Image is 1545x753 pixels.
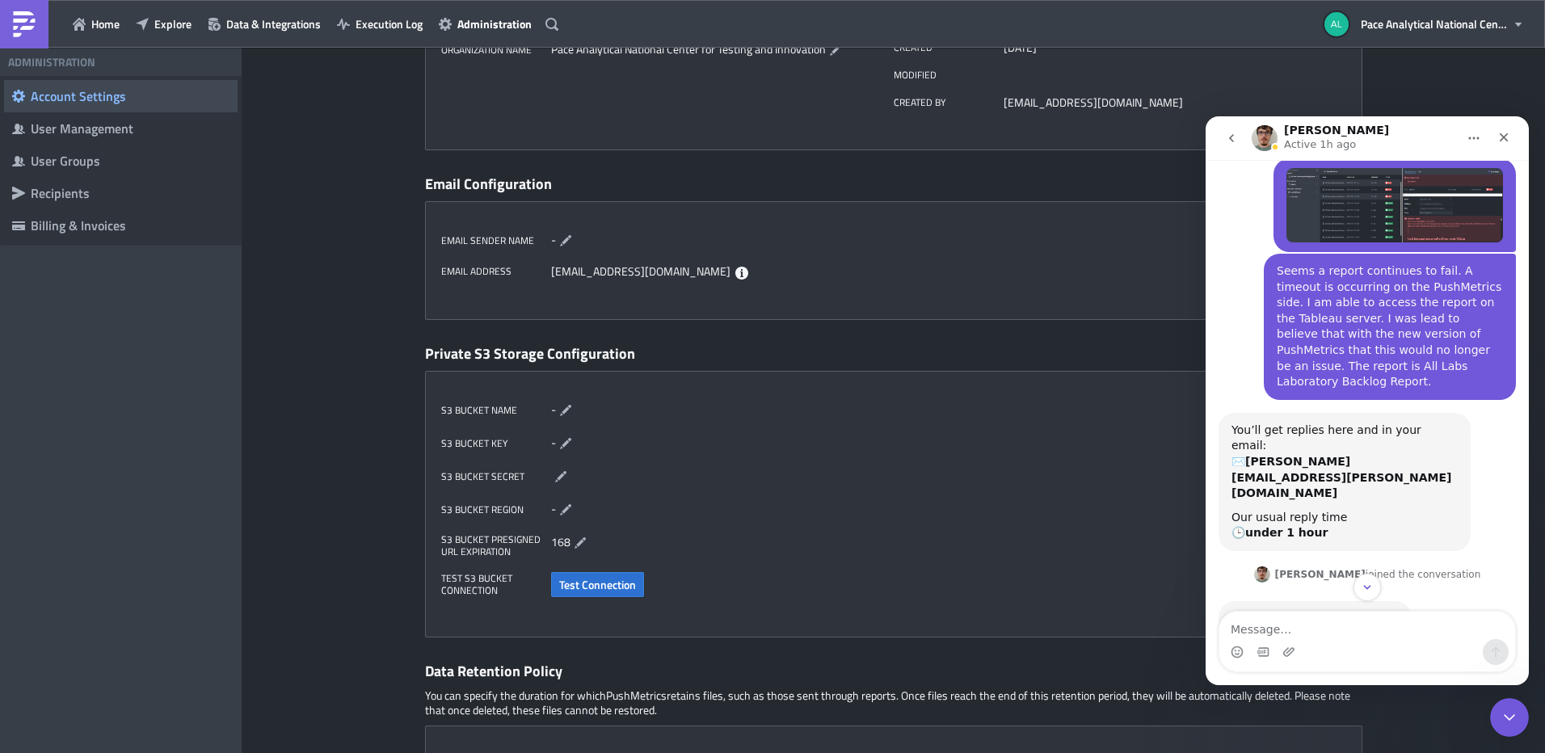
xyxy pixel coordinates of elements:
span: - [551,433,556,450]
label: Email Address [441,264,551,280]
label: Organization Name [441,40,551,60]
span: - [551,230,556,247]
span: - [551,499,556,516]
label: Created by [894,95,1004,110]
p: You can specify the duration for which PushMetrics retains files, such as those sent through repo... [425,688,1362,717]
span: Pace Analytical National Center for Testing and Innovation [1361,15,1506,32]
label: Created [894,40,1004,55]
button: Execution Log [329,11,431,36]
label: Email Sender Name [441,231,551,250]
time: 2023-08-28T10:16:25Z [1004,40,1037,55]
iframe: Intercom live chat [1490,698,1529,737]
button: Data & Integrations [200,11,329,36]
img: Avatar [1323,11,1350,38]
div: Private S3 Storage Configuration [425,344,1362,363]
div: User Groups [31,153,229,169]
span: - [551,400,556,417]
h4: Administration [8,55,95,69]
button: Administration [431,11,540,36]
div: Email Configuration [425,175,1362,193]
label: S3 Bucket Region [441,500,551,520]
div: Data Retention Policy [425,662,1362,680]
label: S3 Bucket Presigned URL expiration [441,533,551,558]
span: 168 [551,532,570,549]
span: Test Connection [559,576,636,593]
label: S3 Bucket Secret [441,467,551,486]
button: Pace Analytical National Center for Testing and Innovation [1315,6,1533,42]
div: User Management [31,120,229,137]
label: Test S3 Bucket Connection [441,572,551,597]
span: Data & Integrations [226,15,321,32]
div: Account Settings [31,88,229,104]
span: Administration [457,15,532,32]
span: Explore [154,15,192,32]
button: Explore [128,11,200,36]
iframe: Intercom live chat [1206,116,1529,685]
span: Home [91,15,120,32]
div: Recipients [31,185,229,201]
div: [EMAIL_ADDRESS][DOMAIN_NAME] [1004,95,1338,110]
img: PushMetrics [11,11,37,37]
label: S3 Bucket Key [441,434,551,453]
label: S3 Bucket Name [441,401,551,420]
button: Test Connection [551,572,644,597]
button: Home [65,11,128,36]
div: [EMAIL_ADDRESS][DOMAIN_NAME] [551,264,886,280]
div: Billing & Invoices [31,217,229,233]
span: Execution Log [356,15,423,32]
label: Modified [894,69,1004,81]
span: Pace Analytical National Center for Testing and Innovation [551,40,826,57]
